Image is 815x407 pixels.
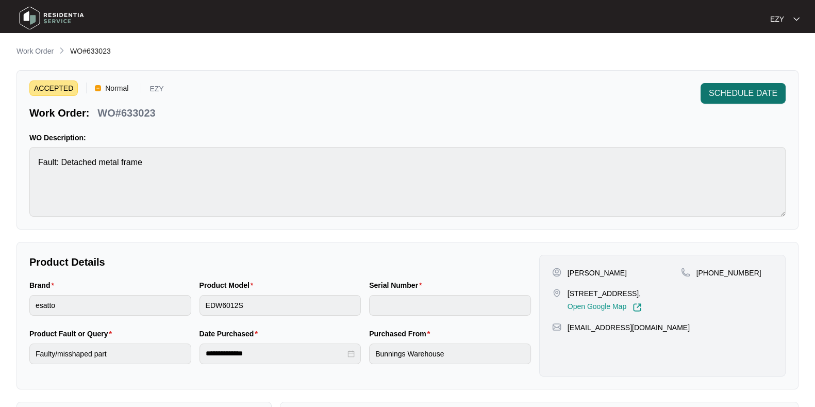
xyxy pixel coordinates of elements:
textarea: Fault: Detached metal frame [29,147,786,217]
label: Purchased From [369,329,434,339]
span: SCHEDULE DATE [709,87,777,100]
p: WO Description: [29,133,786,143]
p: [STREET_ADDRESS], [568,288,642,299]
p: Work Order [16,46,54,56]
img: Link-External [633,303,642,312]
p: [PHONE_NUMBER] [696,268,761,278]
span: Normal [101,80,132,96]
input: Product Model [199,295,361,316]
input: Serial Number [369,295,531,316]
img: map-pin [552,322,561,332]
p: EZY [770,14,784,24]
span: ACCEPTED [29,80,78,96]
p: [EMAIL_ADDRESS][DOMAIN_NAME] [568,322,690,333]
p: WO#633023 [97,106,155,120]
label: Serial Number [369,280,426,290]
p: EZY [149,85,163,96]
input: Purchased From [369,344,531,364]
input: Brand [29,295,191,316]
label: Brand [29,280,58,290]
button: SCHEDULE DATE [701,83,786,104]
p: Product Details [29,255,531,269]
input: Date Purchased [206,348,346,359]
label: Date Purchased [199,329,262,339]
img: chevron-right [58,46,66,55]
img: residentia service logo [15,3,88,34]
img: Vercel Logo [95,85,101,91]
a: Work Order [14,46,56,57]
input: Product Fault or Query [29,344,191,364]
img: user-pin [552,268,561,277]
img: map-pin [681,268,690,277]
label: Product Fault or Query [29,329,116,339]
p: [PERSON_NAME] [568,268,627,278]
label: Product Model [199,280,258,290]
p: Work Order: [29,106,89,120]
a: Open Google Map [568,303,642,312]
span: WO#633023 [70,47,111,55]
img: dropdown arrow [793,17,800,22]
img: map-pin [552,288,561,298]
